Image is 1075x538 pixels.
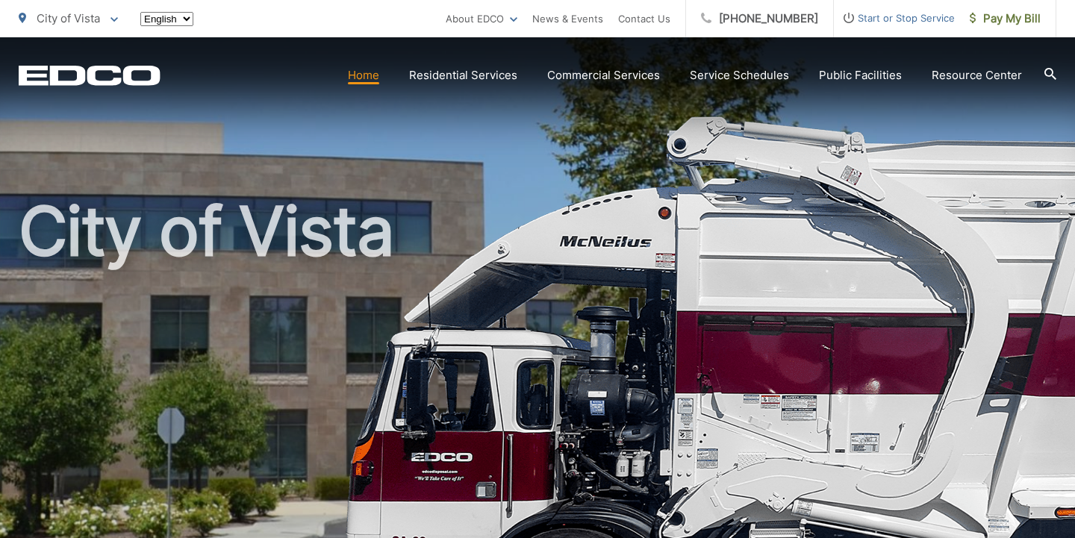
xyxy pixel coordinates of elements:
[819,66,902,84] a: Public Facilities
[932,66,1022,84] a: Resource Center
[348,66,379,84] a: Home
[618,10,670,28] a: Contact Us
[532,10,603,28] a: News & Events
[19,65,161,86] a: EDCD logo. Return to the homepage.
[547,66,660,84] a: Commercial Services
[970,10,1041,28] span: Pay My Bill
[409,66,517,84] a: Residential Services
[140,12,193,26] select: Select a language
[690,66,789,84] a: Service Schedules
[37,11,100,25] span: City of Vista
[446,10,517,28] a: About EDCO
